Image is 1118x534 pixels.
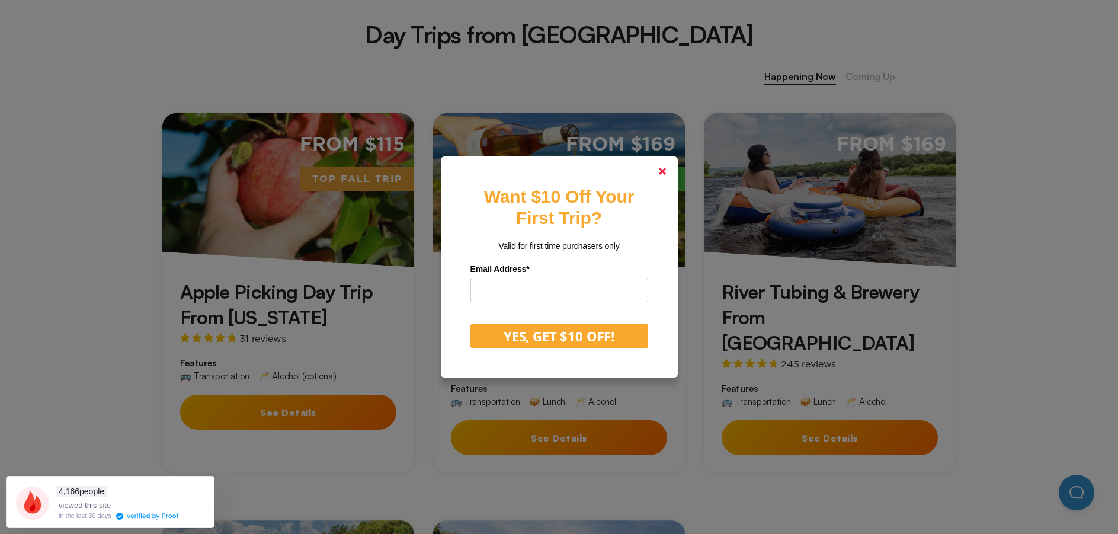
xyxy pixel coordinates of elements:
[56,486,107,497] span: people
[498,241,619,251] span: Valid for first time purchasers only
[470,324,648,348] button: YES, GET $10 OFF!
[59,501,111,510] span: viewed this site
[648,157,677,186] a: Close
[526,264,529,274] span: Required
[59,487,79,496] span: 4,166
[470,260,648,279] label: Email Address
[484,187,634,228] strong: Want $10 Off Your First Trip?
[59,513,111,519] div: in the last 30 days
